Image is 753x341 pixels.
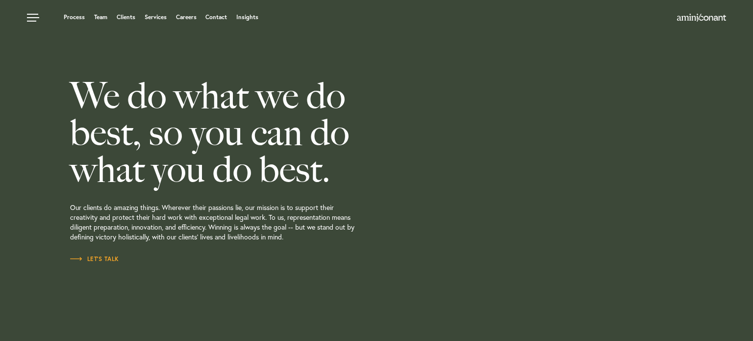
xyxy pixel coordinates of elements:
[145,14,167,20] a: Services
[205,14,227,20] a: Contact
[70,78,432,188] h2: We do what we do best, so you can do what you do best.
[64,14,85,20] a: Process
[70,254,119,264] a: Let’s Talk
[236,14,258,20] a: Insights
[94,14,107,20] a: Team
[117,14,135,20] a: Clients
[677,14,726,22] img: Amini & Conant
[70,256,119,262] span: Let’s Talk
[70,188,432,254] p: Our clients do amazing things. Wherever their passions lie, our mission is to support their creat...
[176,14,197,20] a: Careers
